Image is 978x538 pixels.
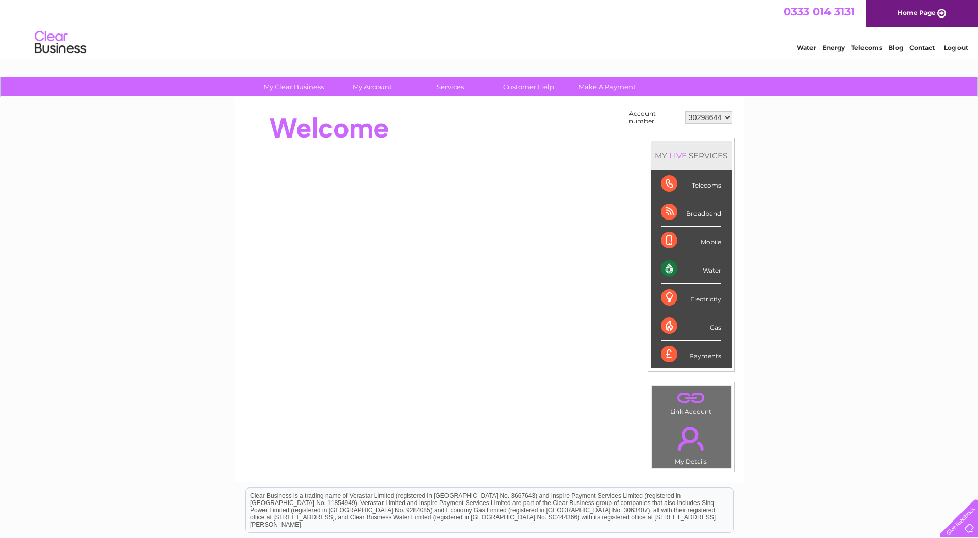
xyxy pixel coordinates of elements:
[661,170,721,198] div: Telecoms
[667,150,689,160] div: LIVE
[654,421,728,457] a: .
[797,44,816,52] a: Water
[251,77,336,96] a: My Clear Business
[661,255,721,283] div: Water
[34,27,87,58] img: logo.png
[246,6,733,50] div: Clear Business is a trading name of Verastar Limited (registered in [GEOGRAPHIC_DATA] No. 3667643...
[661,284,721,312] div: Electricity
[909,44,935,52] a: Contact
[661,198,721,227] div: Broadband
[661,341,721,368] div: Payments
[626,108,683,127] td: Account number
[651,385,731,418] td: Link Account
[851,44,882,52] a: Telecoms
[651,141,732,170] div: MY SERVICES
[329,77,415,96] a: My Account
[661,227,721,255] div: Mobile
[944,44,968,52] a: Log out
[651,418,731,468] td: My Details
[408,77,493,96] a: Services
[654,389,728,407] a: .
[888,44,903,52] a: Blog
[486,77,571,96] a: Customer Help
[822,44,845,52] a: Energy
[565,77,650,96] a: Make A Payment
[661,312,721,341] div: Gas
[784,5,855,18] a: 0333 014 3131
